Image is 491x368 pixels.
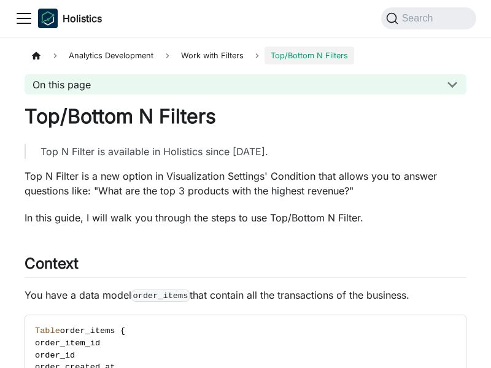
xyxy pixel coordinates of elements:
[25,210,466,225] p: In this guide, I will walk you through the steps to use Top/Bottom N Filter.
[25,104,466,129] h1: Top/Bottom N Filters
[25,288,466,302] p: You have a data model that contain all the transactions of the business.
[175,47,250,64] span: Work with Filters
[63,11,102,26] b: Holistics
[131,289,190,302] code: order_items
[25,47,466,64] nav: Breadcrumbs
[265,47,354,64] span: Top/Bottom N Filters
[25,169,466,198] p: Top N Filter is a new option in Visualization Settings' Condition that allows you to answer quest...
[38,9,58,28] img: Holistics
[35,326,60,335] span: Table
[38,9,102,28] a: HolisticsHolisticsHolistics
[41,144,452,159] p: Top N Filter is available in Holistics since [DATE].
[15,9,33,28] button: Toggle navigation bar
[25,47,48,64] a: Home page
[63,47,160,64] span: Analytics Development
[35,351,75,360] span: order_id
[398,13,441,24] span: Search
[381,7,476,29] button: Search (Command+K)
[60,326,125,335] span: order_items {
[25,74,466,94] button: On this page
[35,339,100,348] span: order_item_id
[25,255,466,278] h2: Context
